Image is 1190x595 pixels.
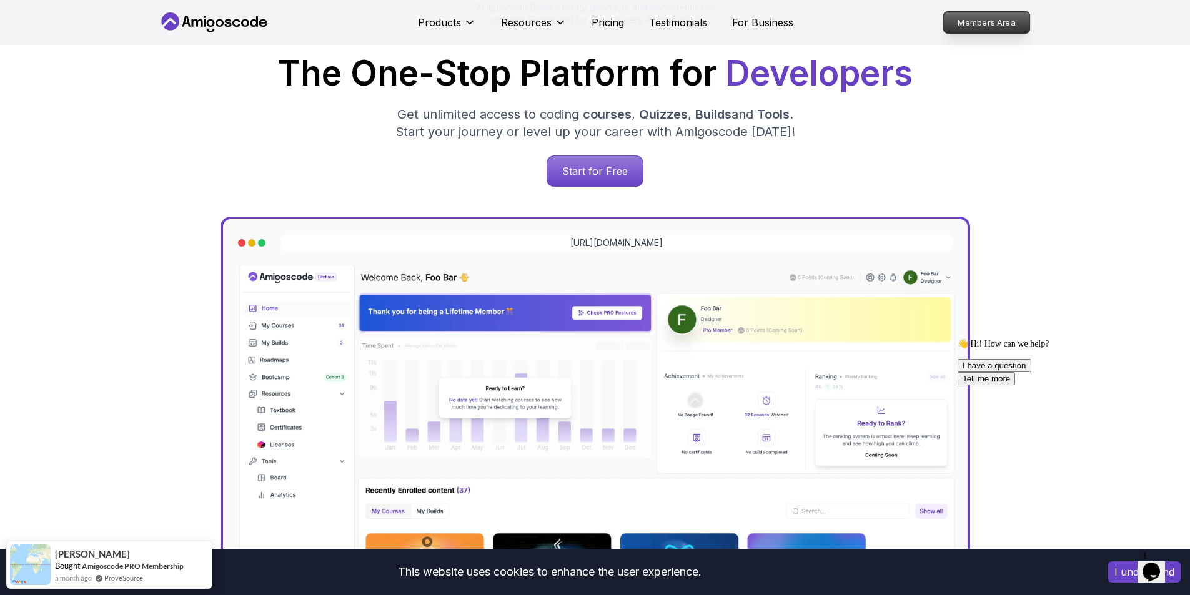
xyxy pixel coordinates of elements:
[5,26,79,39] button: I have a question
[9,558,1089,586] div: This website uses cookies to enhance the user experience.
[943,11,1030,34] a: Members Area
[418,15,476,40] button: Products
[55,549,130,559] span: [PERSON_NAME]
[418,15,461,30] p: Products
[547,155,643,187] a: Start for Free
[55,573,92,583] span: a month ago
[501,15,567,40] button: Resources
[55,561,81,571] span: Bought
[5,6,96,15] span: 👋 Hi! How can we help?
[1138,545,1178,583] iframe: chat widget
[732,15,793,30] a: For Business
[943,12,1029,33] p: Members Area
[695,107,731,122] span: Builds
[639,107,688,122] span: Quizzes
[385,106,805,140] p: Get unlimited access to coding , , and . Start your journey or level up your career with Amigosco...
[649,15,707,30] a: Testimonials
[1108,561,1181,583] button: Accept cookies
[570,237,663,249] a: [URL][DOMAIN_NAME]
[725,52,913,94] span: Developers
[592,15,624,30] a: Pricing
[757,107,790,122] span: Tools
[953,333,1178,539] iframe: chat widget
[501,15,552,30] p: Resources
[10,544,51,585] img: provesource social proof notification image
[547,156,643,186] p: Start for Free
[5,39,62,52] button: Tell me more
[82,561,184,571] a: Amigoscode PRO Membership
[5,5,230,52] div: 👋 Hi! How can we help?I have a questionTell me more
[168,56,1023,91] h1: The One-Stop Platform for
[583,107,632,122] span: courses
[104,573,143,583] a: ProveSource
